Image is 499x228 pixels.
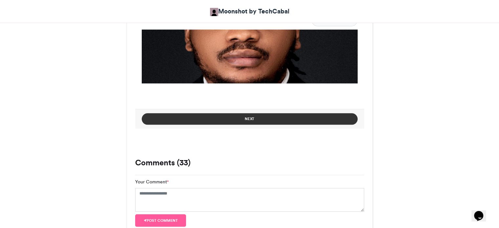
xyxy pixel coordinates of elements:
[142,113,358,125] button: Next
[135,159,364,167] h3: Comments (33)
[135,178,169,185] label: Your Comment
[135,214,186,227] button: Post comment
[471,202,492,221] iframe: chat widget
[210,8,218,16] img: Moonshot by TechCabal
[210,7,289,16] a: Moonshot by TechCabal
